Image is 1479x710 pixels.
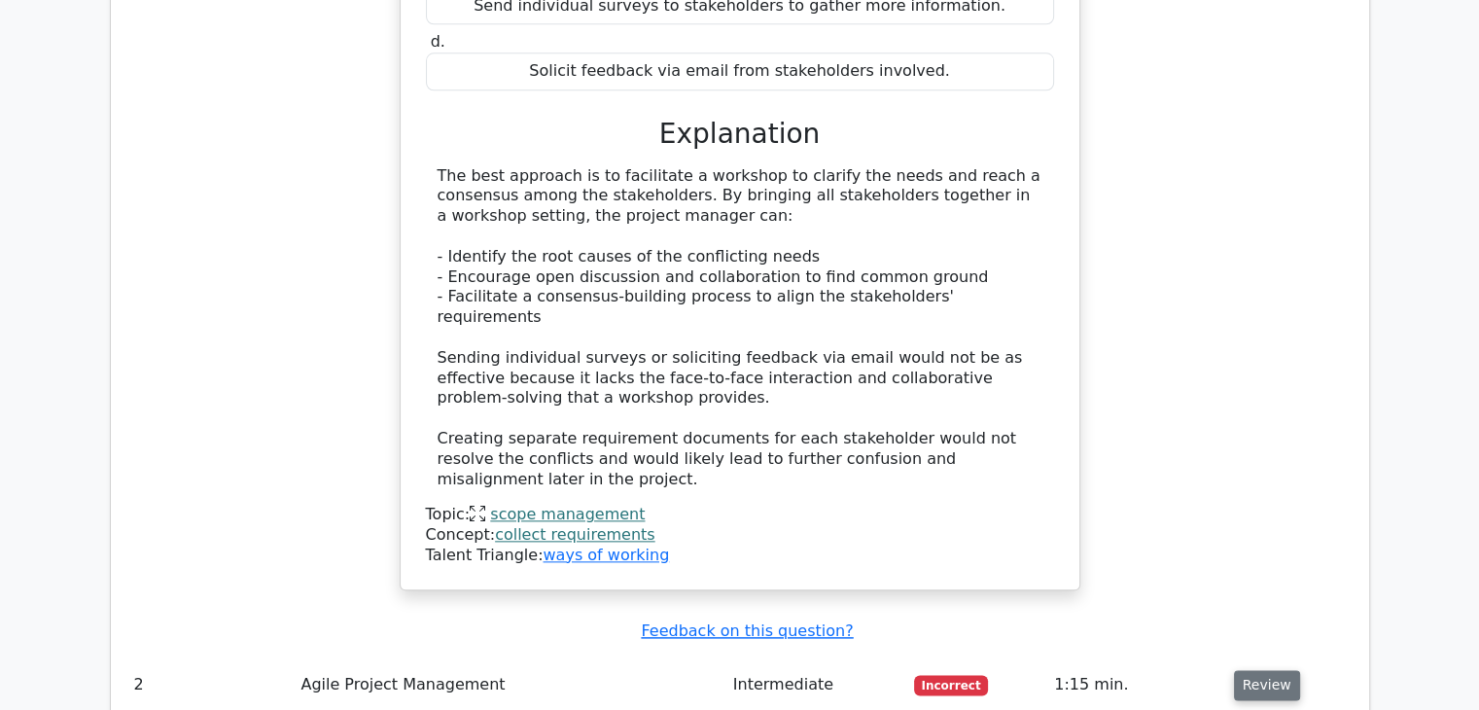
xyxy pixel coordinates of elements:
[438,118,1042,151] h3: Explanation
[426,505,1054,525] div: Topic:
[431,32,445,51] span: d.
[543,546,669,564] a: ways of working
[495,525,655,544] a: collect requirements
[1234,670,1300,700] button: Review
[914,675,989,694] span: Incorrect
[438,166,1042,490] div: The best approach is to facilitate a workshop to clarify the needs and reach a consensus among th...
[426,525,1054,546] div: Concept:
[426,505,1054,565] div: Talent Triangle:
[426,53,1054,90] div: Solicit feedback via email from stakeholders involved.
[490,505,645,523] a: scope management
[641,621,853,640] a: Feedback on this question?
